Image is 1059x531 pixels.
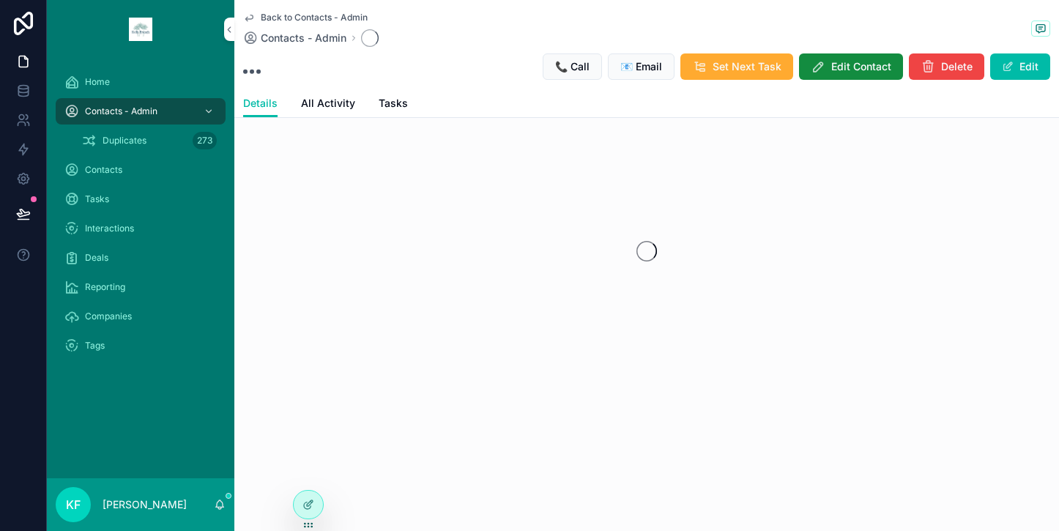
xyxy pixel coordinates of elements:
[261,31,346,45] span: Contacts - Admin
[47,59,234,378] div: scrollable content
[990,53,1050,80] button: Edit
[243,90,278,118] a: Details
[301,90,355,119] a: All Activity
[85,252,108,264] span: Deals
[713,59,781,74] span: Set Next Task
[56,274,226,300] a: Reporting
[129,18,152,41] img: App logo
[680,53,793,80] button: Set Next Task
[56,303,226,330] a: Companies
[85,311,132,322] span: Companies
[909,53,984,80] button: Delete
[85,193,109,205] span: Tasks
[243,96,278,111] span: Details
[608,53,675,80] button: 📧 Email
[555,59,590,74] span: 📞 Call
[85,164,122,176] span: Contacts
[56,186,226,212] a: Tasks
[103,135,146,146] span: Duplicates
[66,496,81,513] span: KF
[85,281,125,293] span: Reporting
[243,12,368,23] a: Back to Contacts - Admin
[103,497,187,512] p: [PERSON_NAME]
[543,53,602,80] button: 📞 Call
[56,157,226,183] a: Contacts
[799,53,903,80] button: Edit Contact
[301,96,355,111] span: All Activity
[941,59,973,74] span: Delete
[831,59,891,74] span: Edit Contact
[193,132,217,149] div: 273
[73,127,226,154] a: Duplicates273
[85,105,157,117] span: Contacts - Admin
[620,59,662,74] span: 📧 Email
[379,90,408,119] a: Tasks
[85,76,110,88] span: Home
[56,245,226,271] a: Deals
[261,12,368,23] span: Back to Contacts - Admin
[56,215,226,242] a: Interactions
[56,69,226,95] a: Home
[56,333,226,359] a: Tags
[243,31,346,45] a: Contacts - Admin
[379,96,408,111] span: Tasks
[85,223,134,234] span: Interactions
[56,98,226,125] a: Contacts - Admin
[85,340,105,352] span: Tags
